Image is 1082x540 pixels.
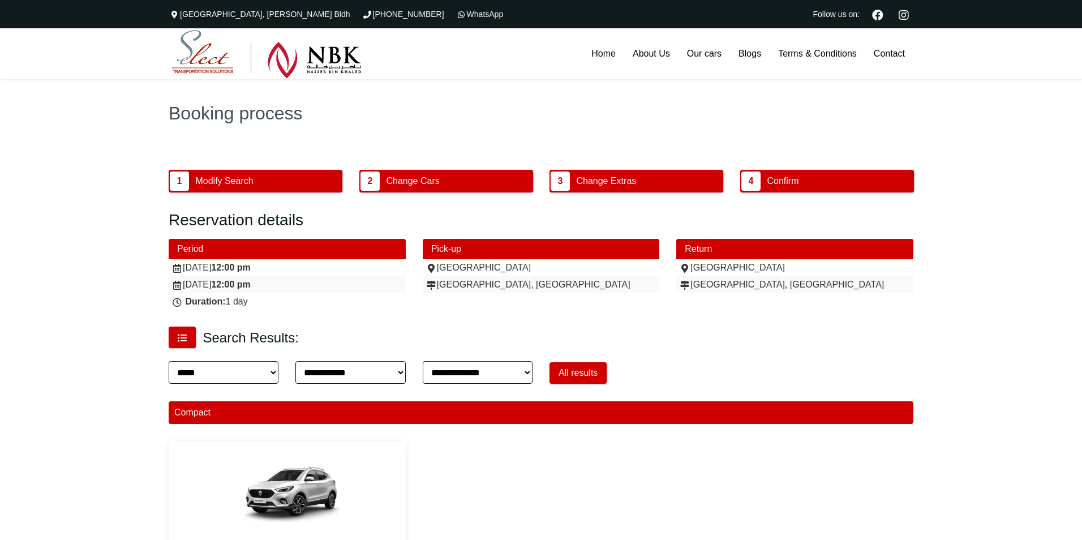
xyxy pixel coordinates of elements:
button: 1 Modify Search [169,170,342,192]
div: [DATE] [171,262,403,273]
a: [PHONE_NUMBER] [362,10,444,19]
a: Instagram [894,8,913,20]
h1: Booking process [169,104,913,122]
div: Period [169,239,406,259]
div: Return [676,239,913,259]
a: Blogs [730,28,770,79]
h3: Search Results: [203,329,298,346]
a: Our cars [679,28,730,79]
span: 3 [551,172,570,191]
div: [GEOGRAPHIC_DATA] [426,262,657,273]
a: Facebook [868,8,888,20]
span: 4 [741,172,761,191]
div: [GEOGRAPHIC_DATA], [GEOGRAPHIC_DATA] [426,279,657,290]
div: [DATE] [171,279,403,290]
span: 1 [170,172,189,191]
strong: Duration: [185,297,225,306]
img: MG ZS or similar [219,449,355,534]
span: Change Cars [382,170,443,192]
strong: 12:00 pm [211,263,250,272]
button: All results [549,362,607,384]
a: About Us [624,28,679,79]
span: Change Extras [572,170,640,192]
img: Select Rent a Car [171,30,362,79]
a: Contact [865,28,913,79]
div: [GEOGRAPHIC_DATA], [GEOGRAPHIC_DATA] [679,279,911,290]
div: Pick-up [423,239,660,259]
div: [GEOGRAPHIC_DATA] [679,262,911,273]
div: 1 day [171,296,403,307]
button: 4 Confirm [740,170,914,192]
a: Terms & Conditions [770,28,865,79]
strong: 12:00 pm [211,280,250,289]
div: Compact [169,401,913,424]
button: 2 Change Cars [359,170,533,192]
h2: Reservation details [169,211,913,230]
span: Confirm [763,170,802,192]
span: Modify Search [191,170,257,192]
a: Home [583,28,624,79]
span: 2 [360,172,380,191]
a: WhatsApp [456,10,504,19]
button: 3 Change Extras [549,170,723,192]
